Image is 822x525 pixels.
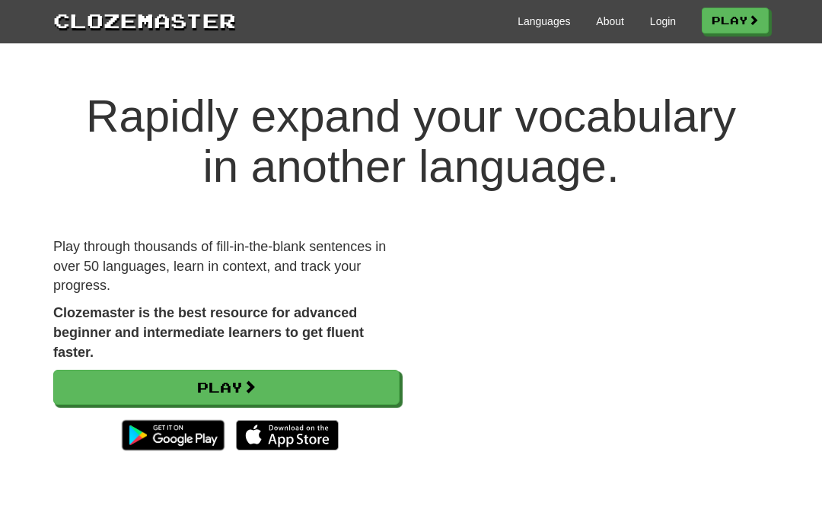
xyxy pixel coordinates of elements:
strong: Clozemaster is the best resource for advanced beginner and intermediate learners to get fluent fa... [53,305,364,359]
a: About [596,14,624,29]
a: Login [650,14,676,29]
img: Download_on_the_App_Store_Badge_US-UK_135x40-25178aeef6eb6b83b96f5f2d004eda3bffbb37122de64afbaef7... [236,420,339,450]
p: Play through thousands of fill-in-the-blank sentences in over 50 languages, learn in context, and... [53,237,400,296]
a: Play [702,8,769,33]
a: Clozemaster [53,6,236,34]
a: Play [53,370,400,405]
img: Get it on Google Play [114,412,232,458]
a: Languages [518,14,570,29]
